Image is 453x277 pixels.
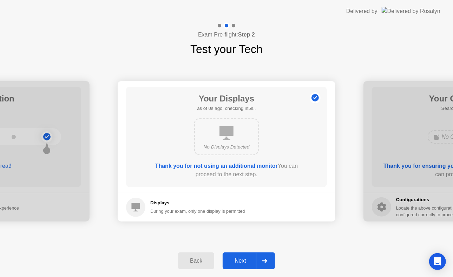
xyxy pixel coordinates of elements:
img: Delivered by Rosalyn [382,7,440,15]
h1: Your Displays [197,92,256,105]
div: No Displays Detected [201,144,252,151]
div: During your exam, only one display is permitted [150,208,245,215]
button: Back [178,252,214,269]
div: You can proceed to the next step. [146,162,307,179]
h5: as of 0s ago, checking in5s.. [197,105,256,112]
h5: Displays [150,199,245,206]
h4: Exam Pre-flight: [198,31,255,39]
b: Thank you for not using an additional monitor [155,163,278,169]
h1: Test your Tech [190,41,263,58]
button: Next [223,252,275,269]
div: Next [225,258,256,264]
div: Back [180,258,212,264]
b: Step 2 [238,32,255,38]
div: Delivered by [346,7,377,15]
div: Open Intercom Messenger [429,253,446,270]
